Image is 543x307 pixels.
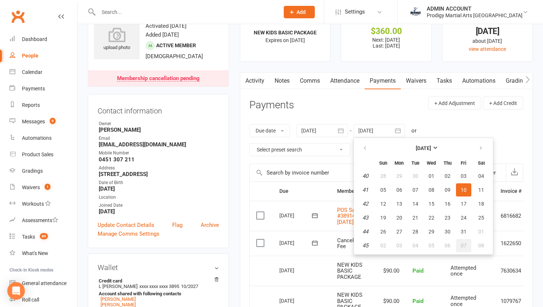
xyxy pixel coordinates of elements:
[429,201,434,207] span: 15
[99,135,219,142] div: Email
[431,72,457,89] a: Tasks
[362,187,368,193] em: 41
[98,229,159,238] a: Manage Comms Settings
[22,201,44,207] div: Workouts
[411,126,416,135] div: or
[483,97,523,110] button: + Add Credit
[412,215,418,221] span: 21
[478,173,484,179] span: 04
[331,182,374,201] th: Membership
[337,262,362,280] span: NEW KIDS BASIC PACKAGE
[325,72,365,89] a: Attendance
[408,169,423,183] button: 30
[424,197,439,210] button: 15
[424,225,439,238] button: 29
[396,173,402,179] span: 29
[472,225,491,238] button: 01
[279,295,313,306] div: [DATE]
[10,130,77,146] a: Automations
[374,256,406,286] td: $90.00
[408,183,423,196] button: 07
[469,46,506,52] a: view attendance
[10,163,77,179] a: Gradings
[250,164,470,181] input: Search by invoice number
[472,211,491,224] button: 25
[494,256,528,286] td: 7630634
[427,160,436,166] small: Wednesday
[99,202,219,209] div: Joined Date
[428,97,481,110] button: + Add Adjustment
[494,231,528,256] td: 1622650
[456,239,471,252] button: 07
[22,184,40,190] div: Waivers
[10,229,77,245] a: Tasks 89
[472,169,491,183] button: 04
[98,221,154,229] a: Update Contact Details
[380,201,386,207] span: 12
[472,197,491,210] button: 18
[9,7,27,26] a: Clubworx
[412,229,418,235] span: 28
[412,173,418,179] span: 30
[22,69,42,75] div: Calendar
[10,196,77,212] a: Workouts
[396,229,402,235] span: 27
[345,4,365,20] span: Settings
[380,187,386,193] span: 05
[440,169,455,183] button: 02
[412,201,418,207] span: 14
[396,215,402,221] span: 20
[427,12,523,19] div: Prodigy Martial Arts [GEOGRAPHIC_DATA]
[376,211,391,224] button: 19
[22,217,58,223] div: Assessments
[427,5,523,12] div: ADMIN ACCOUNT
[424,239,439,252] button: 05
[392,183,407,196] button: 06
[445,187,450,193] span: 09
[401,72,431,89] a: Waivers
[337,207,364,225] a: POS Sale #3891475 - [DATE]
[99,156,219,163] strong: 0451 307 211
[408,197,423,210] button: 14
[337,237,368,250] span: Cancellation Fee
[408,5,423,19] img: thumb_image1686208220.png
[449,27,526,35] div: [DATE]
[478,187,484,193] span: 11
[99,120,219,127] div: Owner
[10,48,77,64] a: People
[279,237,313,248] div: [DATE]
[408,239,423,252] button: 04
[461,215,467,221] span: 24
[22,234,35,240] div: Tasks
[429,215,434,221] span: 22
[362,173,368,179] em: 40
[201,221,219,229] a: Archive
[424,183,439,196] button: 08
[395,160,404,166] small: Monday
[279,265,313,276] div: [DATE]
[98,104,219,115] h3: Contact information
[380,229,386,235] span: 26
[172,221,182,229] a: Flag
[99,141,219,148] strong: [EMAIL_ADDRESS][DOMAIN_NAME]
[362,201,368,207] em: 42
[10,97,77,113] a: Reports
[22,102,40,108] div: Reports
[445,243,450,248] span: 06
[10,31,77,48] a: Dashboard
[379,160,387,166] small: Sunday
[94,27,140,52] div: upload photo
[156,42,196,48] span: Active member
[22,250,48,256] div: What's New
[429,187,434,193] span: 08
[10,81,77,97] a: Payments
[456,183,471,196] button: 10
[445,201,450,207] span: 16
[376,225,391,238] button: 26
[478,243,484,248] span: 08
[365,72,401,89] a: Payments
[424,211,439,224] button: 22
[45,184,50,190] span: 1
[117,76,200,82] div: Membership cancellation pending
[240,72,269,89] a: Activity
